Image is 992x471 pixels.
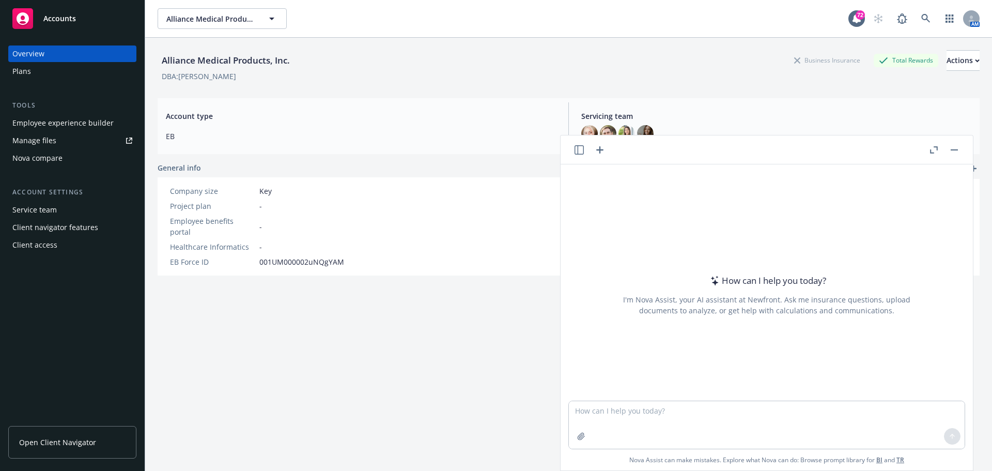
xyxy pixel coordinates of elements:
a: Plans [8,63,136,80]
a: Nova compare [8,150,136,166]
div: Client navigator features [12,219,98,236]
div: Healthcare Informatics [170,241,255,252]
img: photo [600,125,616,142]
button: Actions [947,50,980,71]
span: Key [259,186,272,196]
div: Alliance Medical Products, Inc. [158,54,294,67]
span: General info [158,162,201,173]
a: BI [876,455,882,464]
div: Total Rewards [874,54,938,67]
a: Accounts [8,4,136,33]
a: Overview [8,45,136,62]
a: Search [916,8,936,29]
img: photo [618,125,635,142]
div: Tools [8,100,136,111]
span: Alliance Medical Products, Inc. [166,13,256,24]
a: Client navigator features [8,219,136,236]
div: Plans [12,63,31,80]
div: 72 [856,10,865,20]
span: Servicing team [581,111,971,121]
div: How can I help you today? [707,274,826,287]
button: Alliance Medical Products, Inc. [158,8,287,29]
a: add [967,162,980,175]
img: photo [637,125,654,142]
a: Start snowing [868,8,889,29]
div: Employee experience builder [12,115,114,131]
div: EB Force ID [170,256,255,267]
div: Overview [12,45,44,62]
div: DBA: [PERSON_NAME] [162,71,236,82]
a: Switch app [939,8,960,29]
a: Manage files [8,132,136,149]
div: Company size [170,186,255,196]
span: - [259,241,262,252]
img: photo [581,125,598,142]
span: Nova Assist can make mistakes. Explore what Nova can do: Browse prompt library for and [565,449,969,470]
div: Project plan [170,201,255,211]
span: - [259,201,262,211]
span: Account type [166,111,556,121]
a: TR [896,455,904,464]
span: 001UM000002uNQgYAM [259,256,344,267]
span: - [259,221,262,232]
div: Business Insurance [789,54,865,67]
a: Client access [8,237,136,253]
a: Service team [8,202,136,218]
div: Manage files [12,132,56,149]
div: Client access [12,237,57,253]
div: Actions [947,51,980,70]
span: EB [166,131,556,142]
span: Accounts [43,14,76,23]
span: Open Client Navigator [19,437,96,448]
a: Report a Bug [892,8,912,29]
div: Employee benefits portal [170,216,255,237]
div: Service team [12,202,57,218]
div: Nova compare [12,150,63,166]
a: Employee experience builder [8,115,136,131]
div: I'm Nova Assist, your AI assistant at Newfront. Ask me insurance questions, upload documents to a... [622,294,912,316]
div: Account settings [8,187,136,197]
